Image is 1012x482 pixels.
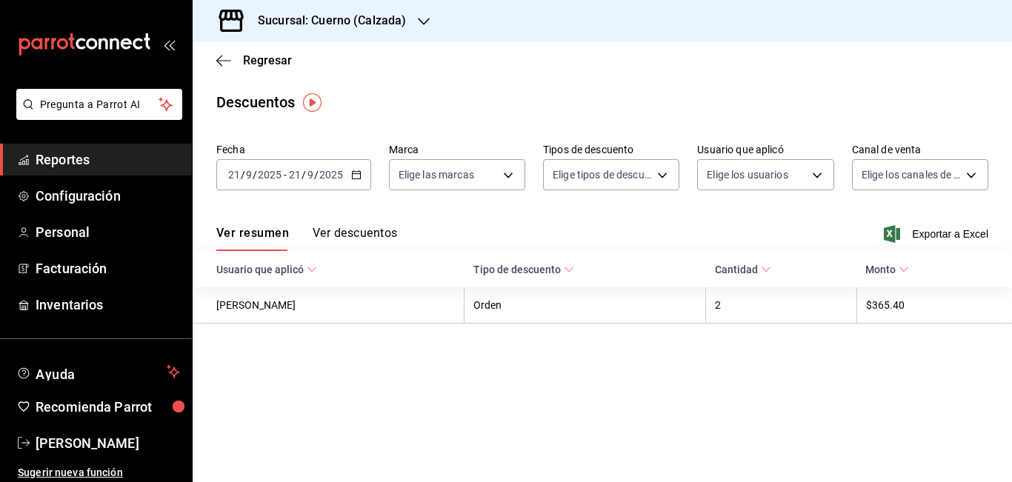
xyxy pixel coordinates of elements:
span: Tipo de descuento [473,264,574,275]
span: Usuario que aplicó [216,264,317,275]
span: Elige las marcas [399,167,474,182]
span: / [253,169,257,181]
button: Exportar a Excel [887,225,988,243]
input: ---- [257,169,282,181]
label: Fecha [216,144,371,155]
input: ---- [319,169,344,181]
div: Descuentos [216,91,295,113]
h3: Sucursal: Cuerno (Calzada) [246,12,406,30]
span: Pregunta a Parrot AI [40,97,159,113]
input: -- [307,169,314,181]
input: -- [227,169,241,181]
span: / [241,169,245,181]
span: Elige los canales de venta [862,167,961,182]
button: Pregunta a Parrot AI [16,89,182,120]
label: Usuario que aplicó [697,144,833,155]
label: Tipos de descuento [543,144,679,155]
button: Ver descuentos [313,226,397,251]
label: Canal de venta [852,144,988,155]
span: Inventarios [36,295,180,315]
span: Configuración [36,186,180,206]
span: [PERSON_NAME] [36,433,180,453]
span: Reportes [36,150,180,170]
th: $365.40 [856,287,1012,324]
span: Personal [36,222,180,242]
span: Facturación [36,258,180,278]
span: Sugerir nueva función [18,465,180,481]
span: Recomienda Parrot [36,397,180,417]
a: Pregunta a Parrot AI [10,107,182,123]
span: Monto [865,264,909,275]
th: 2 [706,287,857,324]
div: navigation tabs [216,226,397,251]
input: -- [245,169,253,181]
span: / [314,169,319,181]
span: Elige los usuarios [707,167,788,182]
button: Ver resumen [216,226,289,251]
th: Orden [465,287,706,324]
button: Regresar [216,53,292,67]
span: Elige tipos de descuento [553,167,652,182]
span: Cantidad [715,264,771,275]
label: Marca [389,144,525,155]
span: / [302,169,306,181]
img: Tooltip marker [303,93,322,112]
span: Regresar [243,53,292,67]
button: open_drawer_menu [163,39,175,50]
th: [PERSON_NAME] [193,287,465,324]
input: -- [288,169,302,181]
span: - [284,169,287,181]
span: Ayuda [36,363,161,381]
